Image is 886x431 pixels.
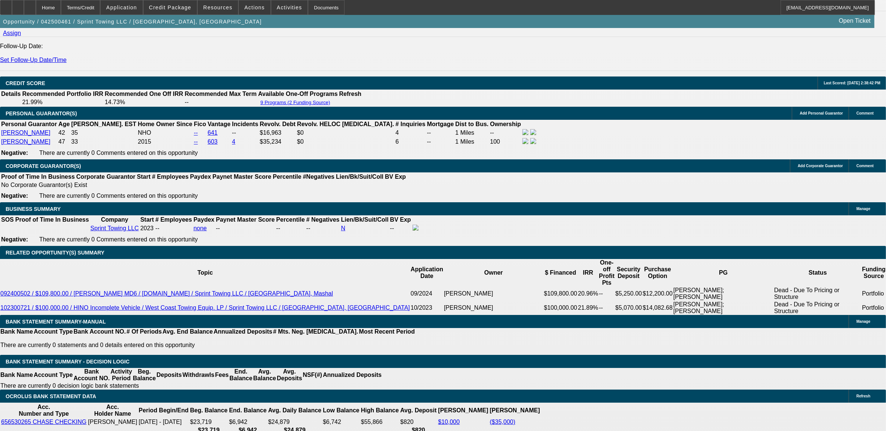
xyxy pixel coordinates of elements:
b: Negative: [1,236,28,243]
td: No Corporate Guarantor(s) Exist [1,181,409,189]
td: 100 [490,138,521,146]
img: linkedin-icon.png [530,129,536,135]
b: Personal Guarantor [1,121,57,127]
span: BUSINESS SUMMARY [6,206,61,212]
b: Negative: [1,193,28,199]
b: Company [101,216,128,223]
td: 4 [395,129,426,137]
td: [PERSON_NAME] [444,301,544,315]
b: Mortgage [427,121,454,127]
button: 9 Programs (2 Funding Source) [258,99,333,106]
b: #Negatives [303,174,335,180]
span: BANK STATEMENT SUMMARY-MANUAL [6,319,106,325]
span: There are currently 0 Comments entered on this opportunity [39,150,198,156]
td: Portfolio [862,287,886,301]
th: Recommended One Off IRR [104,90,183,98]
td: $0 [297,129,395,137]
b: Incidents [232,121,258,127]
span: Comment [856,164,874,168]
td: 21.99% [22,99,104,106]
a: [PERSON_NAME] [1,138,50,145]
td: 21.89% [578,301,599,315]
td: $14,082.68 [642,301,673,315]
th: Funding Source [862,259,886,287]
b: Age [58,121,70,127]
b: Revolv. HELOC [MEDICAL_DATA]. [297,121,394,127]
td: 1 Miles [455,129,489,137]
span: Opportunity / 042500461 / Sprint Towing LLC / [GEOGRAPHIC_DATA], [GEOGRAPHIC_DATA] [3,19,262,25]
th: Annualized Deposits [322,368,382,382]
th: Avg. Daily Balance [268,403,322,418]
th: Period Begin/End [138,403,189,418]
span: CREDIT SCORE [6,80,45,86]
td: $6,742 [322,418,360,426]
span: OCROLUS BANK STATEMENT DATA [6,393,96,399]
th: Low Balance [322,403,360,418]
th: Beg. Balance [132,368,156,382]
button: Actions [239,0,271,15]
span: Activities [277,4,302,10]
span: Manage [856,207,870,211]
b: Start [137,174,150,180]
a: $10,000 [438,419,460,425]
th: [PERSON_NAME] [438,403,488,418]
th: One-off Profit Pts [599,259,615,287]
td: NHO [138,129,193,137]
th: Activity Period [110,368,133,382]
b: Corporate Guarantor [76,174,135,180]
td: $16,963 [259,129,296,137]
a: 656530265 CHASE CHECKING [1,419,87,425]
b: [PERSON_NAME]. EST [71,121,136,127]
td: [PERSON_NAME]; [PERSON_NAME] [673,287,774,301]
button: Application [101,0,142,15]
span: CORPORATE GUARANTOR(S) [6,163,81,169]
b: Paynet Master Score [216,216,275,223]
td: -- [184,99,257,106]
td: $0 [297,138,395,146]
img: linkedin-icon.png [530,138,536,144]
b: # Negatives [306,216,340,223]
td: -- [427,138,454,146]
th: Withdrawls [182,368,214,382]
p: There are currently 0 statements and 0 details entered on this opportunity [0,342,415,349]
span: Add Corporate Guarantor [798,164,843,168]
th: End. Balance [229,403,267,418]
th: Recommended Portfolio IRR [22,90,104,98]
b: Paydex [194,216,214,223]
span: -- [155,225,160,231]
a: Assign [3,30,21,36]
b: # Inquiries [395,121,425,127]
td: 2023 [140,224,154,232]
th: # Of Periods [126,328,162,335]
div: -- [276,225,305,232]
b: Paydex [190,174,211,180]
th: Proof of Time In Business [1,173,75,181]
th: Security Deposit [615,259,642,287]
th: Acc. Holder Name [88,403,138,418]
div: -- [306,225,340,232]
td: -- [599,301,615,315]
td: $24,879 [268,418,322,426]
span: PERSONAL GUARANTOR(S) [6,110,77,116]
b: Vantage [208,121,231,127]
span: Add Personal Guarantor [800,111,843,115]
th: Fees [215,368,229,382]
th: Avg. Balance [253,368,276,382]
b: Negative: [1,150,28,156]
td: $6,942 [229,418,267,426]
td: 47 [58,138,70,146]
b: BV Exp [385,174,406,180]
td: $100,000.00 [544,301,578,315]
td: 14.73% [104,99,183,106]
td: Dead - Due To Pricing or Structure [774,301,862,315]
td: $35,234 [259,138,296,146]
button: Credit Package [143,0,197,15]
a: [PERSON_NAME] [1,129,50,136]
th: Proof of Time In Business [15,216,89,224]
b: Dist to Bus. [456,121,489,127]
td: [PERSON_NAME]; [PERSON_NAME] [673,301,774,315]
th: Avg. Deposit [400,403,437,418]
b: BV Exp [390,216,411,223]
th: Application Date [410,259,444,287]
b: Fico [194,121,206,127]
